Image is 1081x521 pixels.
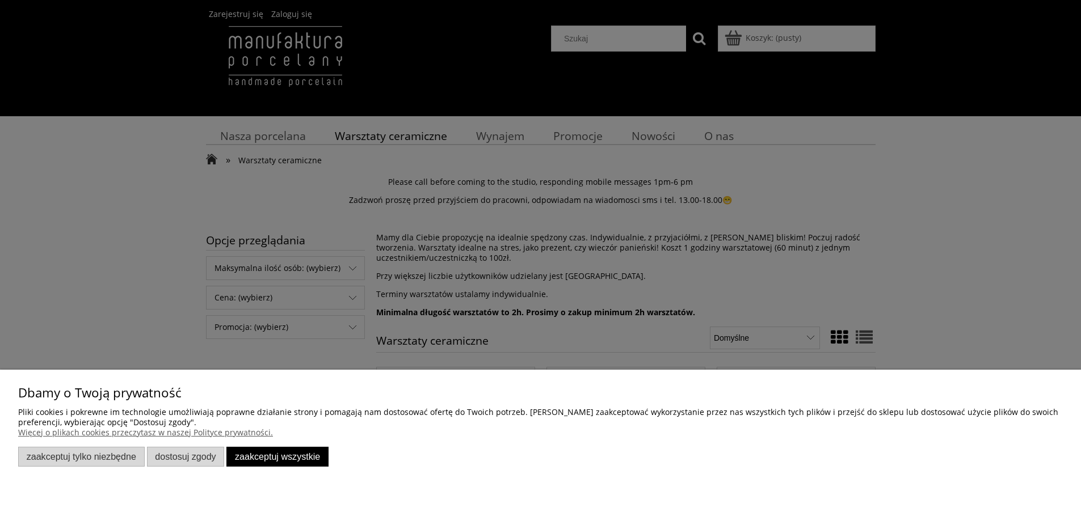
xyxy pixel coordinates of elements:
[18,427,273,438] a: Więcej o plikach cookies przeczytasz w naszej Polityce prywatności.
[226,447,329,467] button: Zaakceptuj wszystkie
[18,407,1063,427] p: Pliki cookies i pokrewne im technologie umożliwiają poprawne działanie strony i pomagają nam dost...
[18,388,1063,398] p: Dbamy o Twoją prywatność
[147,447,225,467] button: Dostosuj zgody
[18,447,145,467] button: Zaakceptuj tylko niezbędne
